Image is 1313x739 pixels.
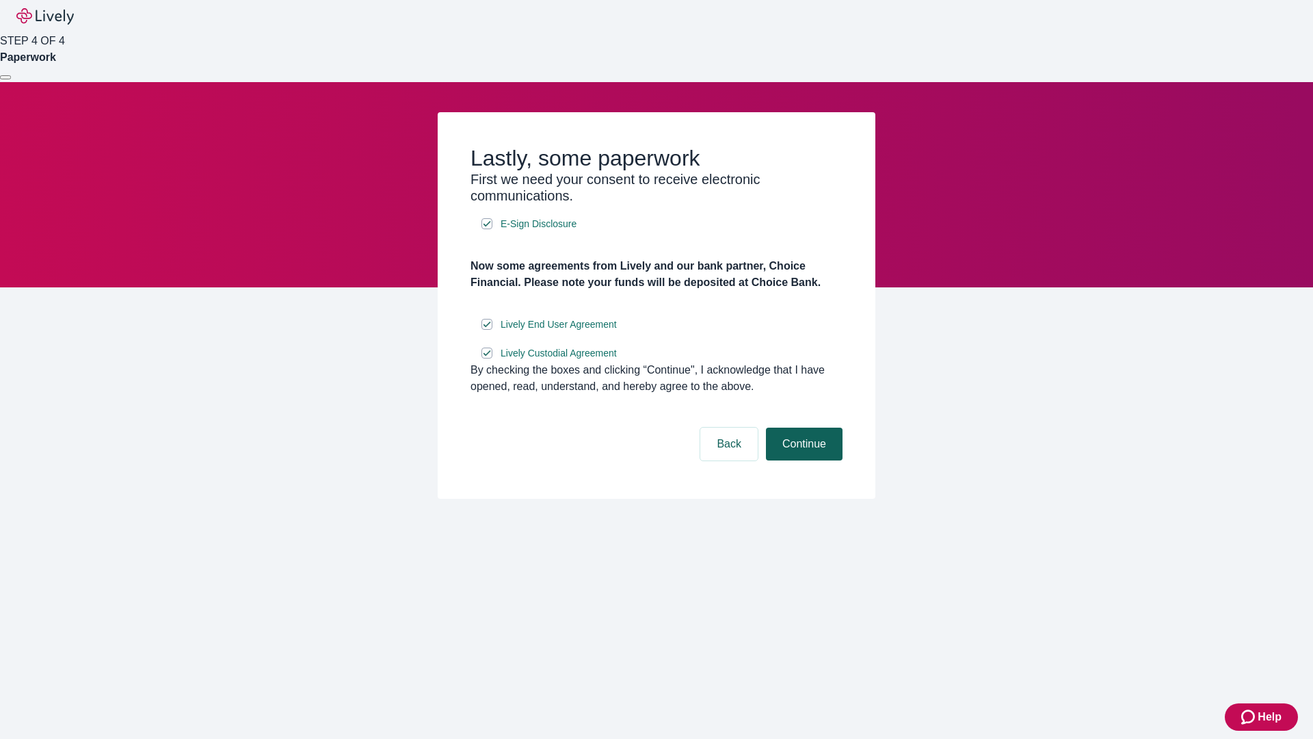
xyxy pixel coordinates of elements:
h3: First we need your consent to receive electronic communications. [470,171,843,204]
button: Continue [766,428,843,461]
svg: Zendesk support icon [1241,709,1258,725]
span: Help [1258,709,1282,725]
a: e-sign disclosure document [498,316,620,333]
button: Back [700,428,758,461]
a: e-sign disclosure document [498,216,579,233]
span: E-Sign Disclosure [501,217,576,231]
h4: Now some agreements from Lively and our bank partner, Choice Financial. Please note your funds wi... [470,258,843,291]
span: Lively End User Agreement [501,317,617,332]
a: e-sign disclosure document [498,345,620,362]
h2: Lastly, some paperwork [470,145,843,171]
span: Lively Custodial Agreement [501,346,617,361]
div: By checking the boxes and clicking “Continue", I acknowledge that I have opened, read, understand... [470,362,843,395]
button: Zendesk support iconHelp [1225,703,1298,731]
img: Lively [16,8,74,25]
